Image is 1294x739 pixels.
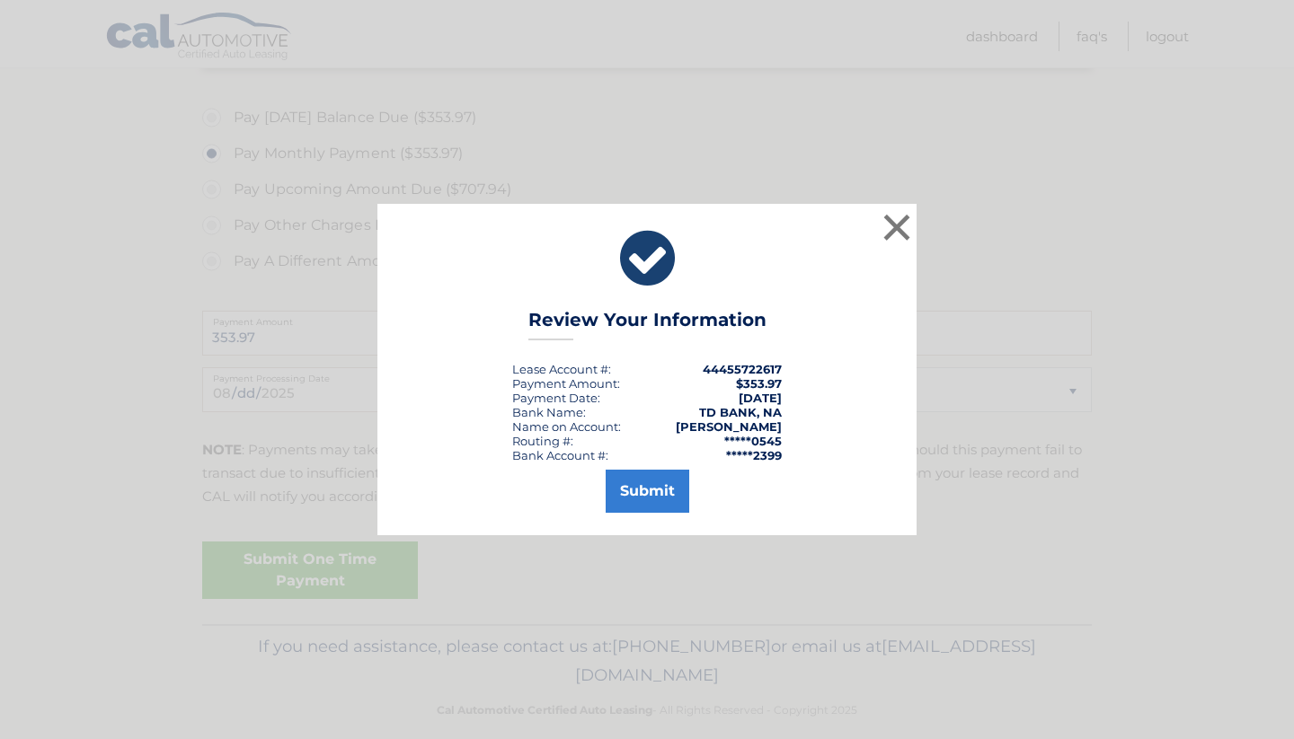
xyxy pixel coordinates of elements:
div: Bank Name: [512,405,586,419]
div: Routing #: [512,434,573,448]
div: : [512,391,600,405]
button: × [879,209,915,245]
span: Payment Date [512,391,598,405]
div: Bank Account #: [512,448,608,462]
button: Submit [606,470,689,513]
div: Payment Amount: [512,376,620,391]
strong: 44455722617 [703,362,782,376]
strong: TD BANK, NA [699,405,782,419]
span: [DATE] [739,391,782,405]
span: $353.97 [736,376,782,391]
div: Name on Account: [512,419,621,434]
div: Lease Account #: [512,362,611,376]
h3: Review Your Information [528,309,767,340]
strong: [PERSON_NAME] [676,419,782,434]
